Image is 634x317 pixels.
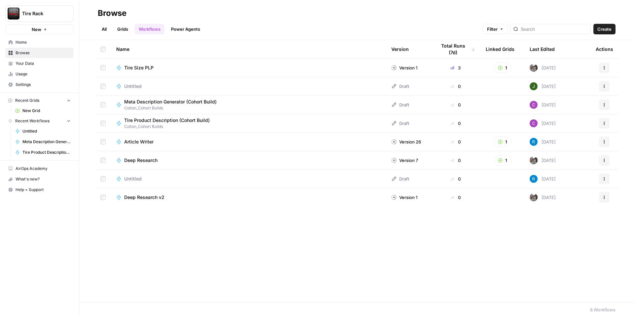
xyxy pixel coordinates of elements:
[391,139,421,145] div: Version 26
[116,83,381,90] a: Untitled
[436,40,475,58] div: Total Runs (7d)
[116,99,381,111] a: Meta Description Generator (Cohort Build)Colton_Cohort Builds
[391,64,417,71] div: Version 1
[486,40,514,58] div: Linked Grids
[124,139,154,145] span: Article Writer
[5,96,74,105] button: Recent Grids
[530,64,556,72] div: [DATE]
[530,119,538,127] img: luj36oym5k2n1kjpnpxn8ikwxuhv
[391,176,409,182] div: Draft
[116,117,381,130] a: Tire Product Description (Cohort Build)Colton_Cohort Builds
[116,139,381,145] a: Article Writer
[487,26,498,32] span: Filter
[116,194,381,201] a: Deep Research v2
[22,149,71,155] span: Tire Product Description (Cohort Build)
[5,163,74,174] a: AirOps Academy
[436,64,475,71] div: 3
[12,137,74,147] a: Meta Description Generator (Cohort Build)
[391,83,409,90] div: Draft
[116,157,381,164] a: Deep Research
[124,64,154,71] span: Tire Size PLP
[436,83,475,90] div: 0
[5,5,74,22] button: Workspace: Tire Rack
[5,184,74,195] button: Help + Support
[590,306,616,313] div: 8 Workflows
[16,50,71,56] span: Browse
[530,101,538,109] img: luj36oym5k2n1kjpnpxn8ikwxuhv
[530,175,538,183] img: d22iu3035mprmqybzn9flh0kxmu4
[5,69,74,79] a: Usage
[530,138,538,146] img: d22iu3035mprmqybzn9flh0kxmu4
[391,101,409,108] div: Draft
[436,176,475,182] div: 0
[494,62,511,73] button: 1
[530,82,538,90] img: 5v0yozua856dyxnw4lpcp45mgmzh
[135,24,164,34] a: Workflows
[98,24,111,34] a: All
[124,83,142,90] span: Untitled
[5,37,74,48] a: Home
[5,58,74,69] a: Your Data
[530,175,556,183] div: [DATE]
[124,99,217,105] span: Meta Description Generator (Cohort Build)
[530,101,556,109] div: [DATE]
[530,138,556,146] div: [DATE]
[483,24,508,34] button: Filter
[124,176,142,182] span: Untitled
[167,24,204,34] a: Power Agents
[530,40,555,58] div: Last Edited
[391,120,409,127] div: Draft
[530,156,556,164] div: [DATE]
[16,71,71,77] span: Usage
[16,166,71,172] span: AirOps Academy
[391,157,418,164] div: Version 7
[124,105,222,111] span: Colton_Cohort Builds
[124,157,158,164] span: Deep Research
[16,60,71,66] span: Your Data
[16,39,71,45] span: Home
[124,117,210,124] span: Tire Product Description (Cohort Build)
[15,118,50,124] span: Recent Workflows
[12,147,74,158] a: Tire Product Description (Cohort Build)
[16,187,71,193] span: Help + Support
[596,40,613,58] div: Actions
[436,139,475,145] div: 0
[494,137,511,147] button: 1
[436,101,475,108] div: 0
[15,98,39,103] span: Recent Grids
[521,26,588,32] input: Search
[530,82,556,90] div: [DATE]
[5,79,74,90] a: Settings
[530,119,556,127] div: [DATE]
[12,126,74,137] a: Untitled
[6,174,73,184] div: What's new?
[593,24,616,34] button: Create
[5,48,74,58] a: Browse
[22,108,71,114] span: New Grid
[98,8,126,19] div: Browse
[8,8,19,20] img: Tire Rack Logo
[436,157,475,164] div: 0
[116,176,381,182] a: Untitled
[22,139,71,145] span: Meta Description Generator (Cohort Build)
[391,194,417,201] div: Version 1
[124,194,164,201] span: Deep Research v2
[5,174,74,184] button: What's new?
[530,156,538,164] img: a2mlt6f1nb2jhzcjxsuraj5rj4vi
[530,193,556,201] div: [DATE]
[436,194,475,201] div: 0
[113,24,132,34] a: Grids
[22,128,71,134] span: Untitled
[116,40,381,58] div: Name
[32,26,41,33] span: New
[22,10,62,17] span: Tire Rack
[597,26,612,32] span: Create
[436,120,475,127] div: 0
[124,124,215,130] span: Colton_Cohort Builds
[391,40,409,58] div: Version
[12,105,74,116] a: New Grid
[16,82,71,88] span: Settings
[5,24,74,34] button: New
[530,193,538,201] img: a2mlt6f1nb2jhzcjxsuraj5rj4vi
[530,64,538,72] img: a2mlt6f1nb2jhzcjxsuraj5rj4vi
